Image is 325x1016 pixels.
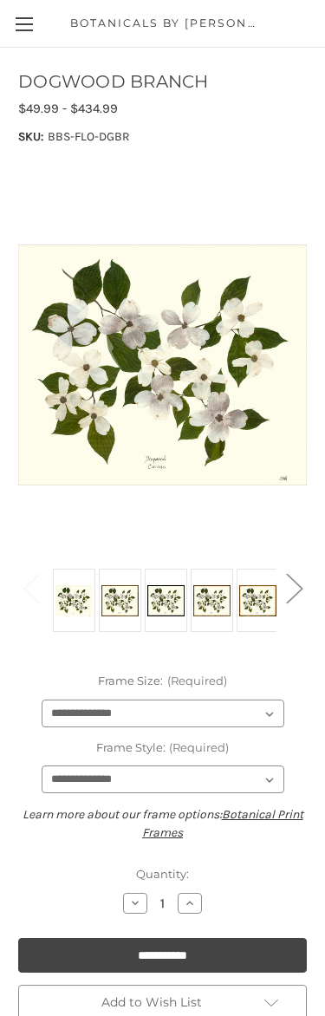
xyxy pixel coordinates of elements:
[147,571,185,629] img: Black Frame
[18,866,307,883] label: Quantity:
[101,994,202,1010] span: Add to Wish List
[167,674,227,687] small: (Required)
[14,561,49,614] button: Go to slide 2 of 2
[48,127,130,146] dd: BBS-FLO-DGBR
[142,807,303,840] a: Botanical Print Frames
[18,101,118,116] span: $49.99 - $434.99
[55,571,93,629] img: Unframed
[18,673,307,690] label: Frame Size:
[193,571,231,629] img: Burlewood Frame
[18,805,307,842] p: Learn more about our frame options:
[276,561,311,614] button: Go to slide 2 of 2
[18,127,43,146] dt: SKU:
[101,571,139,629] img: Antique Gold Frame
[16,23,33,25] span: Toggle menu
[18,739,307,757] label: Frame Style:
[169,740,229,754] small: (Required)
[239,571,276,629] img: Gold Bamboo Frame
[70,16,254,32] span: BOTANICALS BY [PERSON_NAME]
[18,68,307,94] h1: DOGWOOD BRANCH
